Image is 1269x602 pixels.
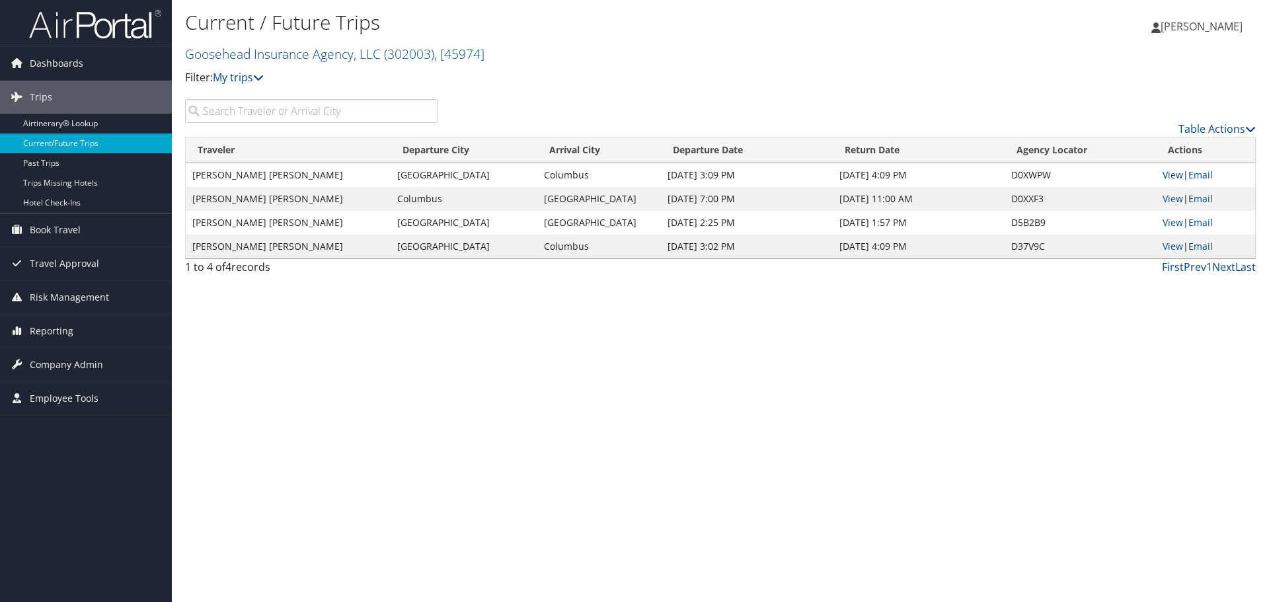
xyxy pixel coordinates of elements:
span: Book Travel [30,213,81,246]
span: [PERSON_NAME] [1161,19,1243,34]
a: [PERSON_NAME] [1151,7,1256,46]
td: Columbus [391,187,537,211]
span: Risk Management [30,281,109,314]
td: [PERSON_NAME] [PERSON_NAME] [186,211,391,235]
td: | [1156,211,1255,235]
span: Dashboards [30,47,83,80]
td: D5B2B9 [1005,211,1156,235]
p: Filter: [185,69,899,87]
th: Departure Date: activate to sort column descending [661,137,833,163]
img: airportal-logo.png [29,9,161,40]
td: [DATE] 4:09 PM [833,235,1005,258]
span: , [ 45974 ] [434,45,484,63]
td: [PERSON_NAME] [PERSON_NAME] [186,235,391,258]
th: Actions [1156,137,1255,163]
td: [DATE] 11:00 AM [833,187,1005,211]
a: View [1163,240,1183,252]
td: [DATE] 3:09 PM [661,163,833,187]
td: [PERSON_NAME] [PERSON_NAME] [186,187,391,211]
th: Traveler: activate to sort column ascending [186,137,391,163]
input: Search Traveler or Arrival City [185,99,438,123]
h1: Current / Future Trips [185,9,899,36]
th: Return Date: activate to sort column ascending [833,137,1005,163]
a: First [1162,260,1184,274]
span: Trips [30,81,52,114]
th: Agency Locator: activate to sort column ascending [1005,137,1156,163]
td: [GEOGRAPHIC_DATA] [537,211,661,235]
a: View [1163,192,1183,205]
td: [DATE] 1:57 PM [833,211,1005,235]
td: [DATE] 2:25 PM [661,211,833,235]
a: Next [1212,260,1235,274]
td: D37V9C [1005,235,1156,258]
th: Arrival City: activate to sort column ascending [537,137,661,163]
td: [GEOGRAPHIC_DATA] [391,211,537,235]
a: Email [1188,240,1213,252]
td: [PERSON_NAME] [PERSON_NAME] [186,163,391,187]
span: Travel Approval [30,247,99,280]
td: | [1156,163,1255,187]
td: [DATE] 4:09 PM [833,163,1005,187]
td: D0XXF3 [1005,187,1156,211]
td: [GEOGRAPHIC_DATA] [391,235,537,258]
a: Prev [1184,260,1206,274]
td: Columbus [537,235,661,258]
th: Departure City: activate to sort column ascending [391,137,537,163]
a: 1 [1206,260,1212,274]
a: View [1163,216,1183,229]
td: [GEOGRAPHIC_DATA] [537,187,661,211]
span: ( 302003 ) [384,45,434,63]
td: D0XWPW [1005,163,1156,187]
td: Columbus [537,163,661,187]
span: Reporting [30,315,73,348]
td: | [1156,235,1255,258]
a: Last [1235,260,1256,274]
a: Goosehead Insurance Agency, LLC [185,45,484,63]
a: Email [1188,192,1213,205]
span: 4 [225,260,231,274]
td: [GEOGRAPHIC_DATA] [391,163,537,187]
a: View [1163,169,1183,181]
td: | [1156,187,1255,211]
span: Company Admin [30,348,103,381]
a: Table Actions [1178,122,1256,136]
a: Email [1188,216,1213,229]
td: [DATE] 3:02 PM [661,235,833,258]
div: 1 to 4 of records [185,259,438,282]
td: [DATE] 7:00 PM [661,187,833,211]
a: My trips [213,70,264,85]
span: Employee Tools [30,382,98,415]
a: Email [1188,169,1213,181]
